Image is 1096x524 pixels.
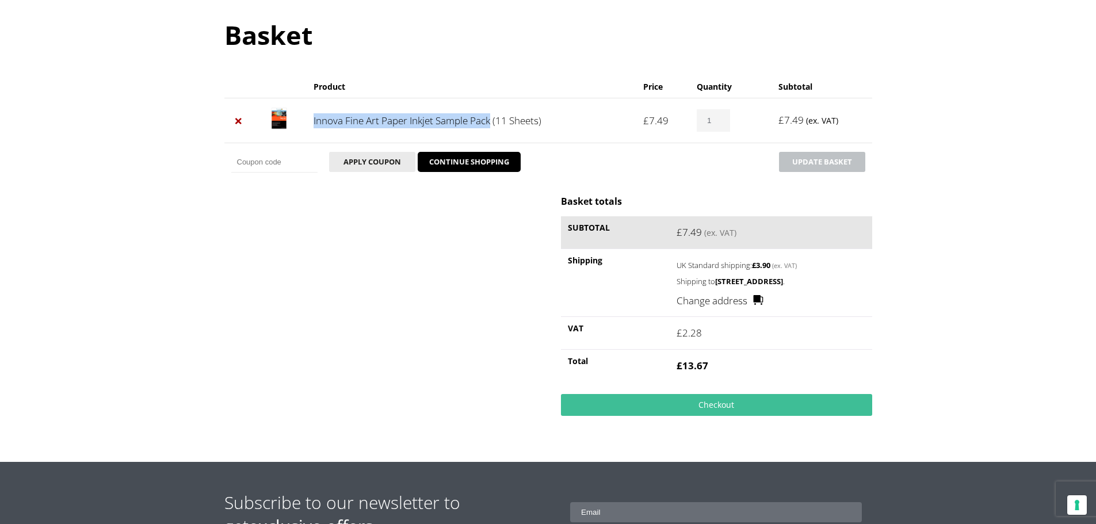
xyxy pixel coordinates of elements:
th: VAT [561,316,670,349]
bdi: 3.90 [752,260,770,270]
th: Price [636,75,690,98]
small: (ex. VAT) [772,261,797,270]
bdi: 7.49 [677,225,702,239]
bdi: 2.28 [677,326,702,339]
th: Shipping [561,248,670,316]
a: Checkout [561,394,872,416]
input: Email [570,502,862,522]
button: Apply coupon [329,152,415,172]
a: Remove Innova Fine Art Paper Inkjet Sample Pack (11 Sheets) from basket [231,113,246,128]
th: Quantity [690,75,772,98]
a: CONTINUE SHOPPING [418,152,521,173]
th: Product [307,75,636,98]
span: £ [752,260,756,270]
p: Shipping to . [677,275,865,288]
strong: [STREET_ADDRESS] [715,276,783,286]
a: Change address [677,293,763,308]
span: £ [643,114,649,127]
span: £ [677,359,682,372]
h1: Basket [224,17,872,52]
h2: Basket totals [561,195,872,208]
label: UK Standard shipping: [677,258,846,271]
th: Total [561,349,670,382]
button: Update basket [779,152,865,172]
bdi: 7.49 [778,113,804,127]
img: Innova Fine Art Paper Inkjet Sample Pack (11 Sheets) [270,107,288,130]
small: (ex. VAT) [806,115,838,126]
th: Subtotal [561,216,670,249]
a: Innova Fine Art Paper Inkjet Sample Pack (11 Sheets) [314,114,541,127]
span: £ [778,113,784,127]
input: Coupon code [231,152,318,173]
bdi: 7.49 [643,114,669,127]
span: £ [677,225,682,239]
small: (ex. VAT) [704,227,736,238]
bdi: 13.67 [677,359,708,372]
button: Your consent preferences for tracking technologies [1067,495,1087,515]
input: Product quantity [697,109,730,132]
th: Subtotal [772,75,872,98]
span: £ [677,326,682,339]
